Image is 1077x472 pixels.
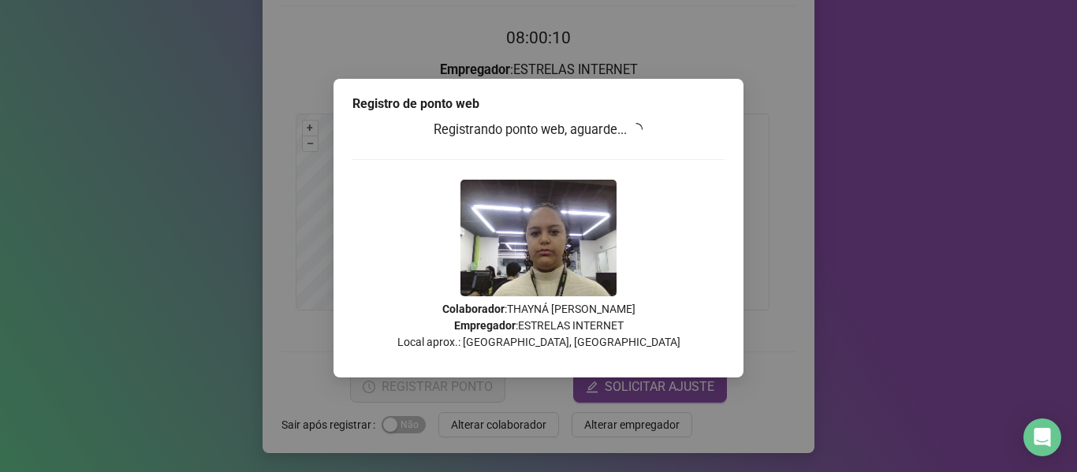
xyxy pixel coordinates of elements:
div: Open Intercom Messenger [1023,418,1061,456]
span: loading [630,123,643,136]
div: Registro de ponto web [352,95,725,113]
strong: Colaborador [442,303,505,315]
h3: Registrando ponto web, aguarde... [352,120,725,140]
p: : THAYNÁ [PERSON_NAME] : ESTRELAS INTERNET Local aprox.: [GEOGRAPHIC_DATA], [GEOGRAPHIC_DATA] [352,301,725,351]
img: 9k= [460,180,617,296]
strong: Empregador [454,319,516,332]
